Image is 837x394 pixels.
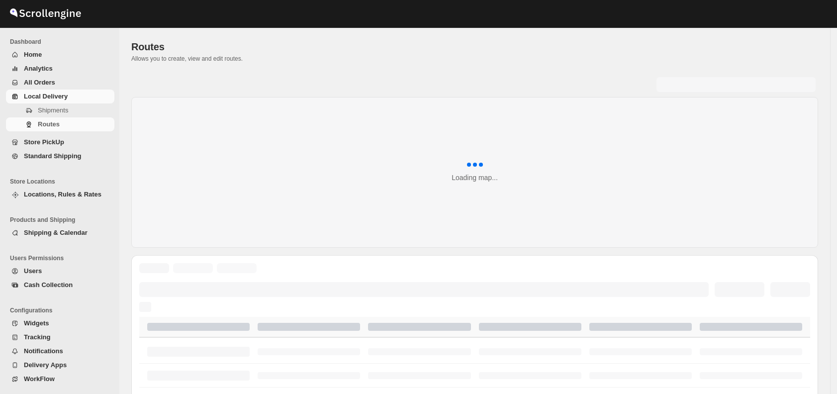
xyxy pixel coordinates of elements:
[6,264,114,278] button: Users
[38,106,68,114] span: Shipments
[6,62,114,76] button: Analytics
[24,281,73,289] span: Cash Collection
[24,319,49,327] span: Widgets
[10,178,114,186] span: Store Locations
[10,254,114,262] span: Users Permissions
[6,48,114,62] button: Home
[10,216,114,224] span: Products and Shipping
[24,65,53,72] span: Analytics
[6,358,114,372] button: Delivery Apps
[6,372,114,386] button: WorkFlow
[24,152,82,160] span: Standard Shipping
[24,51,42,58] span: Home
[24,79,55,86] span: All Orders
[10,306,114,314] span: Configurations
[6,76,114,90] button: All Orders
[131,55,818,63] p: Allows you to create, view and edit routes.
[24,191,101,198] span: Locations, Rules & Rates
[6,117,114,131] button: Routes
[24,138,64,146] span: Store PickUp
[6,278,114,292] button: Cash Collection
[24,361,67,369] span: Delivery Apps
[24,333,50,341] span: Tracking
[6,226,114,240] button: Shipping & Calendar
[131,41,165,52] span: Routes
[6,188,114,201] button: Locations, Rules & Rates
[24,347,63,355] span: Notifications
[6,316,114,330] button: Widgets
[24,267,42,275] span: Users
[6,330,114,344] button: Tracking
[24,229,88,236] span: Shipping & Calendar
[38,120,60,128] span: Routes
[452,173,498,183] div: Loading map...
[6,103,114,117] button: Shipments
[24,93,68,100] span: Local Delivery
[24,375,55,383] span: WorkFlow
[6,344,114,358] button: Notifications
[10,38,114,46] span: Dashboard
